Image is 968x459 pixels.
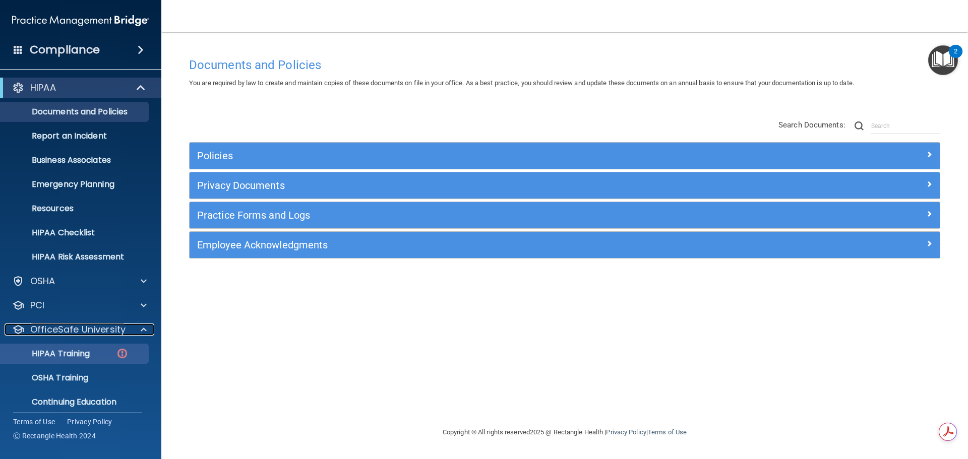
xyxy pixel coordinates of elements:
p: HIPAA [30,82,56,94]
a: Privacy Policy [67,417,112,427]
img: PMB logo [12,11,149,31]
p: OSHA [30,275,55,287]
h5: Practice Forms and Logs [197,210,745,221]
div: Copyright © All rights reserved 2025 @ Rectangle Health | | [381,416,749,448]
p: Continuing Education [7,397,144,407]
div: 2 [954,51,957,64]
p: Emergency Planning [7,179,144,189]
img: ic-search.3b580494.png [855,121,864,130]
a: OSHA [12,275,147,287]
p: Report an Incident [7,131,144,141]
span: Ⓒ Rectangle Health 2024 [13,431,96,441]
a: Privacy Documents [197,177,932,193]
a: OfficeSafe University [12,323,147,336]
h5: Policies [197,150,745,161]
p: HIPAA Risk Assessment [7,252,144,262]
p: OSHA Training [7,373,88,383]
p: HIPAA Checklist [7,228,144,238]
input: Search [871,118,940,134]
a: Employee Acknowledgments [197,237,932,253]
a: PCI [12,299,147,311]
a: Practice Forms and Logs [197,207,932,223]
p: PCI [30,299,44,311]
h5: Privacy Documents [197,180,745,191]
button: Open Resource Center, 2 new notifications [928,45,958,75]
a: Terms of Use [13,417,55,427]
h4: Compliance [30,43,100,57]
a: HIPAA [12,82,146,94]
p: OfficeSafe University [30,323,126,336]
a: Policies [197,148,932,164]
h4: Documents and Policies [189,58,940,72]
a: Privacy Policy [606,428,646,436]
p: Documents and Policies [7,107,144,117]
a: Terms of Use [648,428,687,436]
p: HIPAA Training [7,349,90,359]
span: You are required by law to create and maintain copies of these documents on file in your office. ... [189,79,854,87]
p: Resources [7,204,144,214]
img: danger-circle.6113f641.png [116,347,129,360]
p: Business Associates [7,155,144,165]
h5: Employee Acknowledgments [197,239,745,250]
span: Search Documents: [778,120,845,129]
